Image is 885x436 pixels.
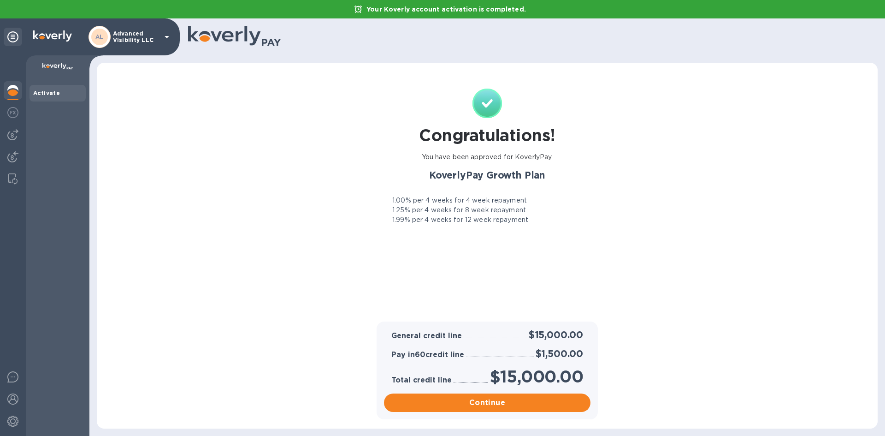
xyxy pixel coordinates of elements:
[384,394,590,412] button: Continue
[95,33,104,40] b: AL
[7,107,18,118] img: Foreign exchange
[536,348,583,359] h2: $1,500.00
[490,367,583,386] h1: $15,000.00
[422,152,553,162] p: You have been approved for KoverlyPay.
[391,376,452,385] h3: Total credit line
[391,397,583,408] span: Continue
[362,5,531,14] p: Your Koverly account activation is completed.
[391,351,464,359] h3: Pay in 60 credit line
[392,196,527,205] p: 1.00% per 4 weeks for 4 week repayment
[33,90,60,96] b: Activate
[392,205,526,215] p: 1.25% per 4 weeks for 8 week repayment
[113,30,159,43] p: Advanced Visibility LLC
[392,215,528,225] p: 1.99% per 4 weeks for 12 week repayment
[33,30,72,42] img: Logo
[419,125,555,145] h1: Congratulations!
[529,329,583,340] h2: $15,000.00
[378,169,596,181] h2: KoverlyPay Growth Plan
[4,28,22,46] div: Unpin categories
[391,332,462,340] h3: General credit line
